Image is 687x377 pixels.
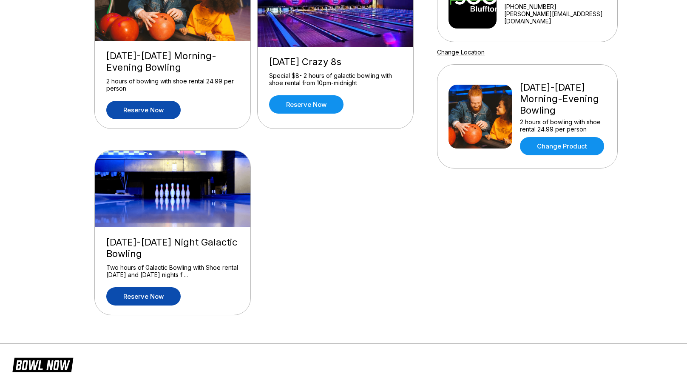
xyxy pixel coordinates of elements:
[106,77,239,92] div: 2 hours of bowling with shoe rental 24.99 per person
[437,49,485,56] a: Change Location
[269,95,343,114] a: Reserve now
[106,50,239,73] div: [DATE]-[DATE] Morning-Evening Bowling
[269,56,402,68] div: [DATE] Crazy 8s
[106,237,239,260] div: [DATE]-[DATE] Night Galactic Bowling
[269,72,402,87] div: Special $8- 2 hours of galactic bowling with shoe rental from 10pm-midnight
[520,137,604,155] a: Change Product
[106,287,181,306] a: Reserve now
[504,3,614,10] div: [PHONE_NUMBER]
[504,10,614,25] a: [PERSON_NAME][EMAIL_ADDRESS][DOMAIN_NAME]
[106,264,239,279] div: Two hours of Galactic Bowling with Shoe rental [DATE] and [DATE] nights f ...
[449,85,512,149] img: Friday-Sunday Morning-Evening Bowling
[95,151,251,227] img: Friday-Saturday Night Galactic Bowling
[520,118,606,133] div: 2 hours of bowling with shoe rental 24.99 per person
[106,101,181,119] a: Reserve now
[520,82,606,116] div: [DATE]-[DATE] Morning-Evening Bowling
